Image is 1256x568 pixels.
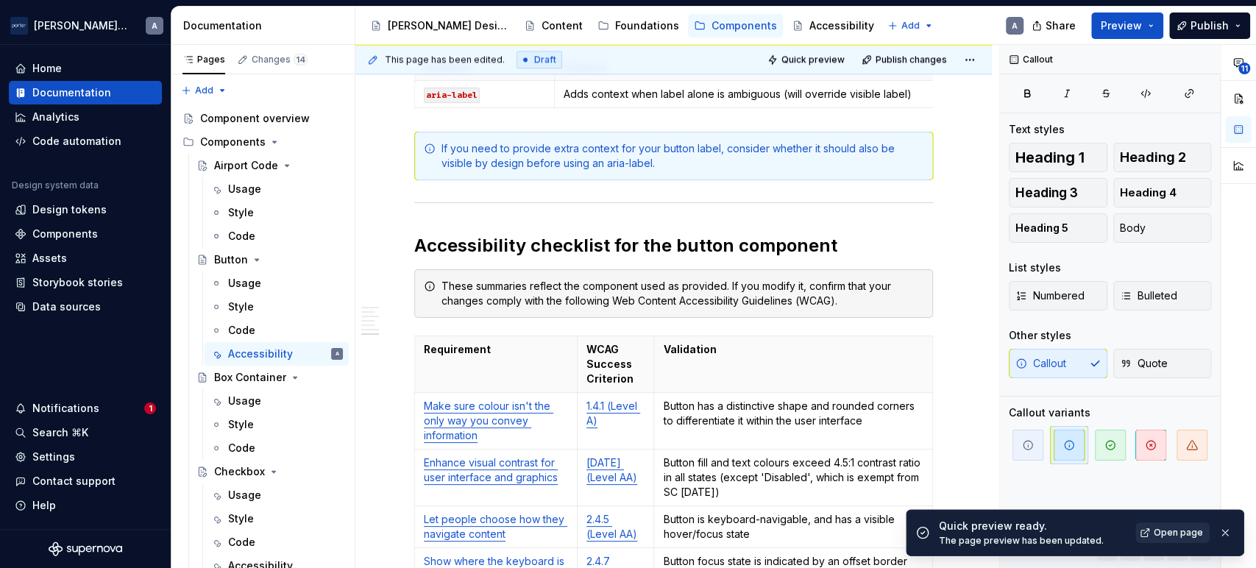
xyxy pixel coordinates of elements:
span: Body [1120,221,1146,235]
a: Code [205,224,349,248]
a: Component overview [177,107,349,130]
button: Add [177,80,232,101]
a: Code automation [9,129,162,153]
a: Data sources [9,295,162,319]
a: Style [205,507,349,530]
div: The page preview has been updated. [939,535,1127,547]
div: Notifications [32,401,99,416]
p: Adds context when label alone is ambiguous (will override visible label) [564,87,952,102]
div: Usage [228,394,261,408]
a: Make sure colour isn't the only way you convey information [424,400,553,441]
button: Heading 5 [1009,213,1107,243]
span: Add [901,20,920,32]
svg: Supernova Logo [49,542,122,556]
div: List styles [1009,260,1061,275]
button: Numbered [1009,281,1107,310]
a: Checkbox [191,460,349,483]
div: Data sources [32,299,101,314]
div: Assets [32,251,67,266]
a: [DATE] (Level AA) [586,456,637,483]
a: Open page [1135,522,1210,543]
div: Foundations [615,18,679,33]
button: Heading 4 [1113,178,1212,207]
span: Preview [1101,18,1142,33]
div: Button [214,252,248,267]
div: Usage [228,488,261,503]
div: Usage [228,182,261,196]
a: Design tokens [9,198,162,221]
span: Heading 3 [1015,185,1078,200]
button: Heading 1 [1009,143,1107,172]
div: Documentation [183,18,349,33]
a: Box Container [191,366,349,389]
button: Quick preview [763,49,851,70]
a: Code [205,530,349,554]
span: Heading 1 [1015,150,1085,165]
button: Quote [1113,349,1212,378]
span: 14 [294,54,308,65]
div: A [336,347,339,361]
div: Box Container [214,370,286,385]
div: Home [32,61,62,76]
button: Add [883,15,938,36]
button: Preview [1091,13,1163,39]
div: Design tokens [32,202,107,217]
span: This page has been edited. [385,54,505,65]
div: Components [32,227,98,241]
a: Usage [205,271,349,295]
div: Pages [182,54,225,65]
a: Code [205,436,349,460]
button: [PERSON_NAME] AirlinesA [3,10,168,41]
button: Share [1024,13,1085,39]
a: Style [205,413,349,436]
span: Share [1046,18,1076,33]
div: Airport Code [214,158,278,173]
div: Components [200,135,266,149]
div: If you need to provide extra context for your button label, consider whether it should also be vi... [441,141,923,171]
button: Search ⌘K [9,421,162,444]
span: Heading 5 [1015,221,1068,235]
p: Button is keyboard-navigable, and has a visible hover/focus state [663,512,923,542]
div: A [1012,20,1018,32]
div: Code automation [32,134,121,149]
div: Code [228,229,255,244]
span: Publish changes [876,54,947,65]
span: Publish [1191,18,1229,33]
a: Documentation [9,81,162,104]
button: Bulleted [1113,281,1212,310]
code: aria-label [424,88,480,103]
div: Style [228,299,254,314]
div: Analytics [32,110,79,124]
a: Analytics [9,105,162,129]
button: Notifications1 [9,397,162,420]
button: Body [1113,213,1212,243]
div: Other styles [1009,328,1071,343]
p: Button fill and text colours exceed 4.5:1 contrast ratio in all states (except 'Disabled', which ... [663,455,923,500]
a: Foundations [592,14,685,38]
a: Let people choose how they navigate content [424,513,567,540]
div: Usage [228,276,261,291]
div: Contact support [32,474,116,489]
span: 1 [144,402,156,414]
div: Components [712,18,777,33]
a: Assets [9,246,162,270]
strong: Validation [663,343,716,355]
h2: Accessibility checklist for the button component [414,234,933,258]
a: Usage [205,389,349,413]
a: Style [205,295,349,319]
img: f0306bc8-3074-41fb-b11c-7d2e8671d5eb.png [10,17,28,35]
div: Design system data [12,180,99,191]
div: Components [177,130,349,154]
div: Storybook stories [32,275,123,290]
span: 11 [1238,63,1250,74]
div: Accessibility [228,347,293,361]
div: Changes [252,54,308,65]
div: [PERSON_NAME] Airlines [34,18,128,33]
span: Heading 2 [1120,150,1186,165]
div: Quick preview ready. [939,519,1127,533]
div: Component overview [200,111,310,126]
div: A [152,20,157,32]
span: Quick preview [781,54,845,65]
div: Code [228,323,255,338]
div: Page tree [364,11,880,40]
